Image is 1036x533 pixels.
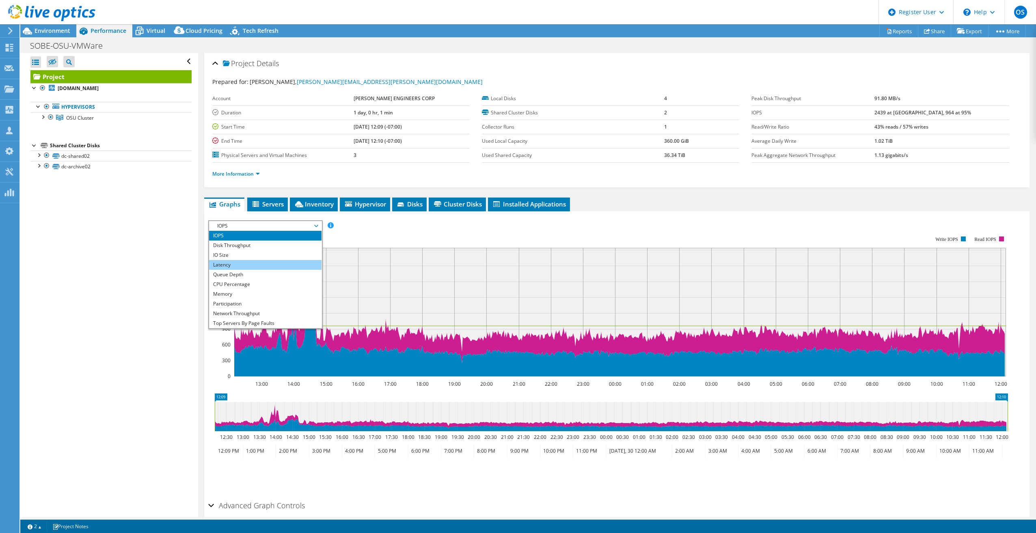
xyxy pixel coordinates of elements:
label: Peak Disk Throughput [751,95,874,103]
text: 22:00 [544,380,557,387]
text: 12:00 [994,380,1007,387]
text: 03:30 [715,434,727,441]
text: Write IOPS [935,236,958,242]
b: 1.13 gigabits/s [874,152,908,159]
label: Peak Aggregate Network Throughput [751,151,874,159]
text: 02:00 [665,434,678,441]
text: 23:00 [566,434,579,441]
label: Local Disks [482,95,664,103]
text: 05:00 [764,434,777,441]
a: Project Notes [47,521,94,531]
text: 600 [222,341,231,348]
text: 07:30 [847,434,860,441]
text: 15:00 [319,380,332,387]
text: 21:00 [501,434,513,441]
li: Participation [209,299,322,309]
div: Shared Cluster Disks [50,141,192,150]
text: 16:00 [335,434,348,441]
text: 09:00 [898,380,910,387]
text: 11:00 [963,434,975,441]
li: Queue Depth [209,270,322,279]
li: Top Servers By Page Faults [209,318,322,328]
a: OSU Cluster [30,112,192,123]
text: 07:00 [833,380,846,387]
text: 20:00 [480,380,492,387]
a: dc-archive02 [30,161,192,172]
text: 02:00 [673,380,685,387]
label: Collector Runs [482,123,664,131]
span: Performance [91,27,126,34]
text: 06:30 [814,434,827,441]
a: 2 [22,521,47,531]
text: 10:00 [930,434,942,441]
text: Read IOPS [974,236,996,242]
label: Duration [212,109,354,117]
a: Hypervisors [30,102,192,112]
b: 2439 at [GEOGRAPHIC_DATA], 964 at 95% [874,109,971,116]
label: IOPS [751,109,874,117]
a: [PERSON_NAME][EMAIL_ADDRESS][PERSON_NAME][DOMAIN_NAME] [297,78,483,86]
span: Inventory [294,200,334,208]
b: 1 [664,123,667,130]
label: Average Daily Write [751,137,874,145]
text: 04:00 [732,434,744,441]
text: 21:30 [517,434,529,441]
span: Installed Applications [492,200,566,208]
b: 4 [664,95,667,102]
span: Graphs [208,200,240,208]
text: 08:00 [863,434,876,441]
b: 43% reads / 57% writes [874,123,928,130]
text: 07:00 [831,434,843,441]
li: Network Throughput [209,309,322,318]
text: 19:30 [451,434,464,441]
text: 300 [222,357,231,364]
text: 23:30 [583,434,596,441]
span: Cluster Disks [433,200,482,208]
text: 13:30 [253,434,265,441]
label: Physical Servers and Virtual Machines [212,151,354,159]
text: 09:30 [913,434,926,441]
text: 06:00 [801,380,814,387]
span: Cloud Pricing [186,27,222,34]
a: Share [918,25,951,37]
b: 1.02 TiB [874,138,893,144]
a: Reports [879,25,918,37]
text: 12:00 [995,434,1008,441]
li: IOPS [209,231,322,241]
span: OSU Cluster [66,114,94,121]
text: 06:00 [798,434,810,441]
span: Virtual [147,27,165,34]
svg: \n [963,9,971,16]
text: 12:30 [220,434,232,441]
b: [PERSON_NAME] ENGINEERS CORP [354,95,435,102]
text: 20:30 [484,434,496,441]
label: Used Local Capacity [482,137,664,145]
a: Export [951,25,989,37]
b: [DOMAIN_NAME] [58,85,99,92]
label: Read/Write Ratio [751,123,874,131]
span: Environment [35,27,70,34]
text: 18:30 [418,434,430,441]
span: Details [257,58,279,68]
label: Account [212,95,354,103]
text: 11:00 [962,380,975,387]
a: Project [30,70,192,83]
text: 20:00 [467,434,480,441]
span: Project [223,60,255,68]
text: 17:30 [385,434,397,441]
text: 18:00 [401,434,414,441]
b: [DATE] 12:09 (-07:00) [354,123,402,130]
text: 21:00 [512,380,525,387]
span: Servers [251,200,284,208]
li: Memory [209,289,322,299]
text: 09:00 [896,434,909,441]
text: 17:00 [384,380,396,387]
text: 22:30 [550,434,563,441]
text: 08:30 [880,434,893,441]
li: Latency [209,260,322,270]
a: More Information [212,170,260,177]
text: 00:00 [609,380,621,387]
text: 02:30 [682,434,695,441]
text: 16:30 [352,434,365,441]
span: Hypervisor [344,200,386,208]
